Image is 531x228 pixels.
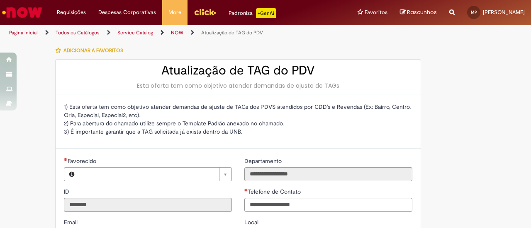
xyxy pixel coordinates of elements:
input: Telefone de Contato [244,198,412,212]
span: Somente leitura - Departamento [244,157,283,165]
a: Rascunhos [400,9,437,17]
div: Esta oferta tem como objetivo atender demandas de ajuste de TAGs [64,82,412,90]
span: Necessários - Favorecido [68,157,98,165]
p: 1) Esta oferta tem como objetivo atender demandas de ajuste de TAGs dos PDVS atendidos por CDD's ... [64,103,412,136]
button: Favorecido, Visualizar este registro [64,168,79,181]
a: NOW [171,29,183,36]
h2: Atualização de TAG do PDV [64,64,412,77]
ul: Trilhas de página [6,25,348,41]
span: Adicionar a Favoritos [63,47,123,54]
span: Rascunhos [407,8,437,16]
span: Requisições [57,8,86,17]
label: Somente leitura - Departamento [244,157,283,165]
p: +GenAi [256,8,276,18]
span: Despesas Corporativas [98,8,156,17]
div: Padroniza [229,8,276,18]
span: More [168,8,181,17]
a: Service Catalog [117,29,153,36]
span: Telefone de Contato [248,188,302,195]
a: Limpar campo Favorecido [79,168,231,181]
span: [PERSON_NAME] [483,9,525,16]
a: Página inicial [9,29,38,36]
img: ServiceNow [1,4,44,21]
span: Local [244,218,260,226]
span: Obrigatório Preenchido [244,188,248,192]
label: Somente leitura - Email [64,218,79,226]
span: MP [471,10,477,15]
label: Somente leitura - ID [64,187,71,196]
button: Adicionar a Favoritos [55,42,128,59]
a: Todos os Catálogos [56,29,100,36]
input: ID [64,198,232,212]
input: Departamento [244,167,412,181]
span: Somente leitura - Email [64,218,79,226]
img: click_logo_yellow_360x200.png [194,6,216,18]
span: Necessários [64,158,68,161]
a: Atualização de TAG do PDV [201,29,263,36]
span: Favoritos [365,8,387,17]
